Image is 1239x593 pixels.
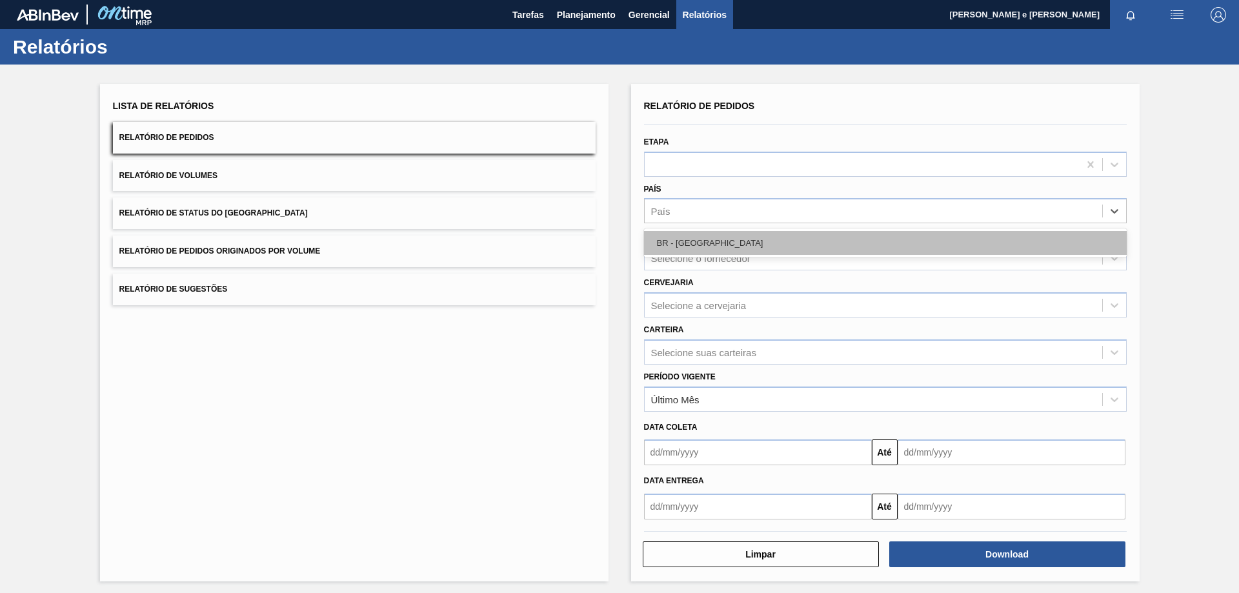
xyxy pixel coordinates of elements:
label: Cervejaria [644,278,694,287]
label: Etapa [644,137,669,146]
button: Relatório de Status do [GEOGRAPHIC_DATA] [113,197,596,229]
img: userActions [1169,7,1185,23]
img: TNhmsLtSVTkK8tSr43FrP2fwEKptu5GPRR3wAAAABJRU5ErkJggg== [17,9,79,21]
label: Período Vigente [644,372,716,381]
span: Relatório de Pedidos [644,101,755,111]
span: Gerencial [629,7,670,23]
button: Relatório de Pedidos [113,122,596,154]
div: Selecione o fornecedor [651,253,750,264]
img: Logout [1211,7,1226,23]
span: Relatório de Pedidos [119,133,214,142]
input: dd/mm/yyyy [898,439,1125,465]
button: Relatório de Pedidos Originados por Volume [113,236,596,267]
h1: Relatórios [13,39,242,54]
span: Relatório de Status do [GEOGRAPHIC_DATA] [119,208,308,217]
span: Relatório de Sugestões [119,285,228,294]
label: País [644,185,661,194]
div: Último Mês [651,394,700,405]
input: dd/mm/yyyy [898,494,1125,519]
button: Notificações [1110,6,1151,24]
div: Selecione suas carteiras [651,347,756,357]
button: Limpar [643,541,879,567]
button: Relatório de Volumes [113,160,596,192]
input: dd/mm/yyyy [644,439,872,465]
span: Relatório de Volumes [119,171,217,180]
button: Relatório de Sugestões [113,274,596,305]
span: Relatório de Pedidos Originados por Volume [119,246,321,256]
span: Tarefas [512,7,544,23]
button: Download [889,541,1125,567]
div: BR - [GEOGRAPHIC_DATA] [644,231,1127,255]
div: País [651,206,670,217]
button: Até [872,494,898,519]
span: Relatórios [683,7,727,23]
button: Até [872,439,898,465]
label: Carteira [644,325,684,334]
div: Selecione a cervejaria [651,299,747,310]
span: Lista de Relatórios [113,101,214,111]
span: Data coleta [644,423,698,432]
input: dd/mm/yyyy [644,494,872,519]
span: Data Entrega [644,476,704,485]
span: Planejamento [557,7,616,23]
